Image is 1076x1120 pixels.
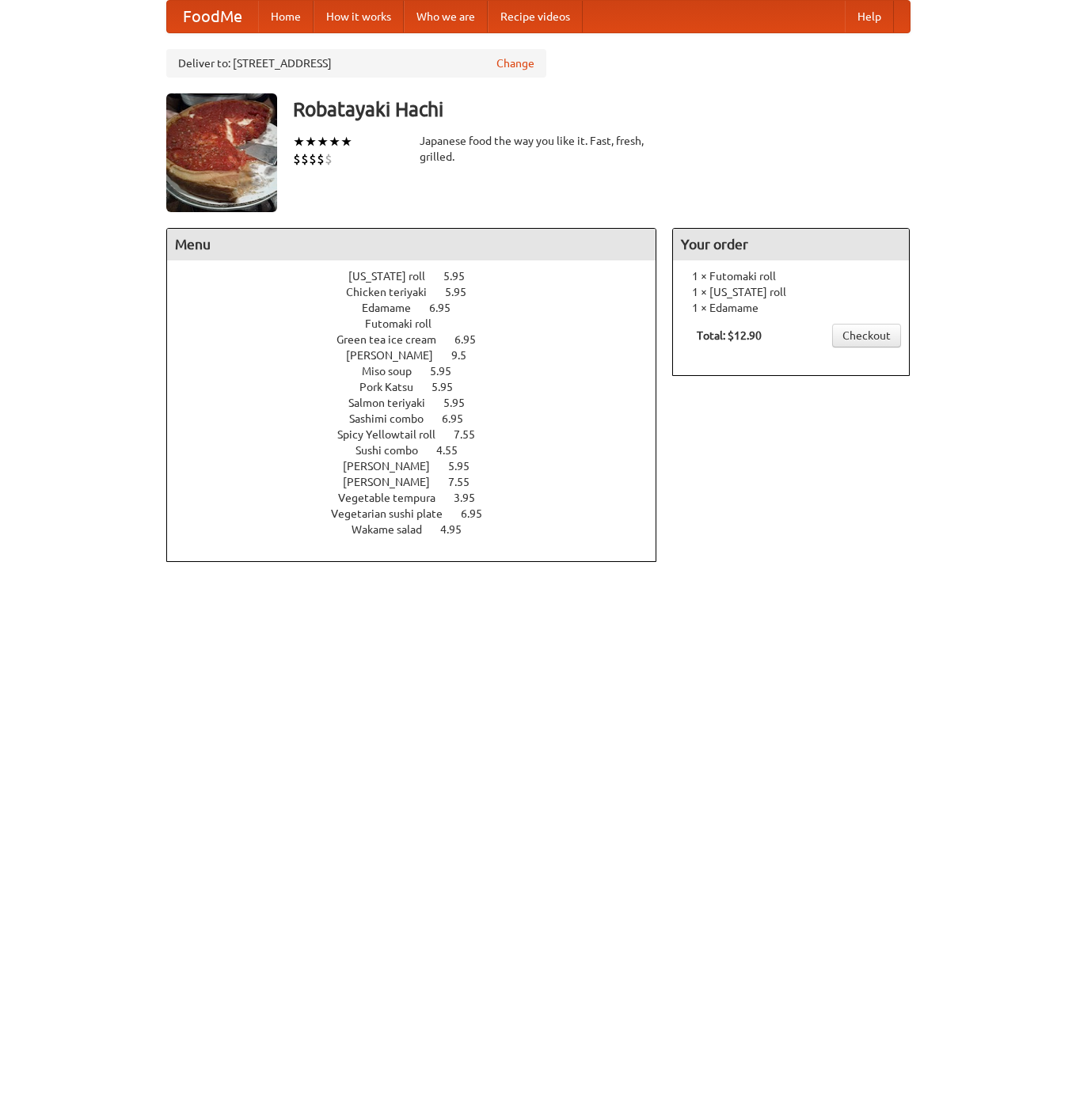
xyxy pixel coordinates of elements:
[359,381,482,393] a: Pork Katsu 5.95
[331,507,458,520] span: Vegetarian sushi plate
[359,381,429,393] span: Pork Katsu
[346,286,496,298] a: Chicken teriyaki 5.95
[673,229,909,260] h4: Your order
[331,507,511,520] a: Vegetarian sushi plate 6.95
[443,397,481,409] span: 5.95
[301,150,309,168] li: $
[681,300,901,316] li: 1 × Edamame
[309,150,317,168] li: $
[448,460,485,473] span: 5.95
[343,476,446,488] span: [PERSON_NAME]
[832,324,901,347] a: Checkout
[167,229,656,260] h4: Menu
[845,1,894,32] a: Help
[365,317,447,330] span: Futomaki roll
[337,428,504,441] a: Spicy Yellowtail roll 7.55
[461,507,498,520] span: 6.95
[430,365,467,378] span: 5.95
[355,444,487,457] a: Sushi combo 4.55
[349,412,439,425] span: Sashimi combo
[305,133,317,150] li: ★
[336,333,452,346] span: Green tea ice cream
[352,523,438,536] span: Wakame salad
[488,1,583,32] a: Recipe videos
[436,444,473,457] span: 4.55
[337,428,451,441] span: Spicy Yellowtail roll
[454,333,492,346] span: 6.95
[343,476,499,488] a: [PERSON_NAME] 7.55
[496,55,534,71] a: Change
[443,270,481,283] span: 5.95
[454,428,491,441] span: 7.55
[314,1,404,32] a: How it works
[352,523,491,536] a: Wakame salad 4.95
[697,329,762,342] b: Total: $12.90
[365,317,477,330] a: Futomaki roll
[362,365,481,378] a: Miso soup 5.95
[681,284,901,300] li: 1 × [US_STATE] roll
[362,302,480,314] a: Edamame 6.95
[166,49,546,78] div: Deliver to: [STREET_ADDRESS]
[317,133,329,150] li: ★
[348,397,494,409] a: Salmon teriyaki 5.95
[346,286,443,298] span: Chicken teriyaki
[293,93,911,125] h3: Robatayaki Hachi
[343,460,499,473] a: [PERSON_NAME] 5.95
[293,133,305,150] li: ★
[329,133,340,150] li: ★
[451,349,482,362] span: 9.5
[445,286,482,298] span: 5.95
[346,349,496,362] a: [PERSON_NAME] 9.5
[258,1,314,32] a: Home
[338,492,504,504] a: Vegetable tempura 3.95
[681,268,901,284] li: 1 × Futomaki roll
[325,150,333,168] li: $
[167,1,258,32] a: FoodMe
[355,444,434,457] span: Sushi combo
[440,523,477,536] span: 4.95
[429,302,466,314] span: 6.95
[340,133,352,150] li: ★
[348,397,441,409] span: Salmon teriyaki
[343,460,446,473] span: [PERSON_NAME]
[362,302,427,314] span: Edamame
[432,381,469,393] span: 5.95
[317,150,325,168] li: $
[420,133,657,165] div: Japanese food the way you like it. Fast, fresh, grilled.
[448,476,485,488] span: 7.55
[166,93,277,212] img: angular.jpg
[338,492,451,504] span: Vegetable tempura
[348,270,494,283] a: [US_STATE] roll 5.95
[336,333,505,346] a: Green tea ice cream 6.95
[293,150,301,168] li: $
[349,412,492,425] a: Sashimi combo 6.95
[442,412,479,425] span: 6.95
[404,1,488,32] a: Who we are
[454,492,491,504] span: 3.95
[362,365,428,378] span: Miso soup
[348,270,441,283] span: [US_STATE] roll
[346,349,449,362] span: [PERSON_NAME]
